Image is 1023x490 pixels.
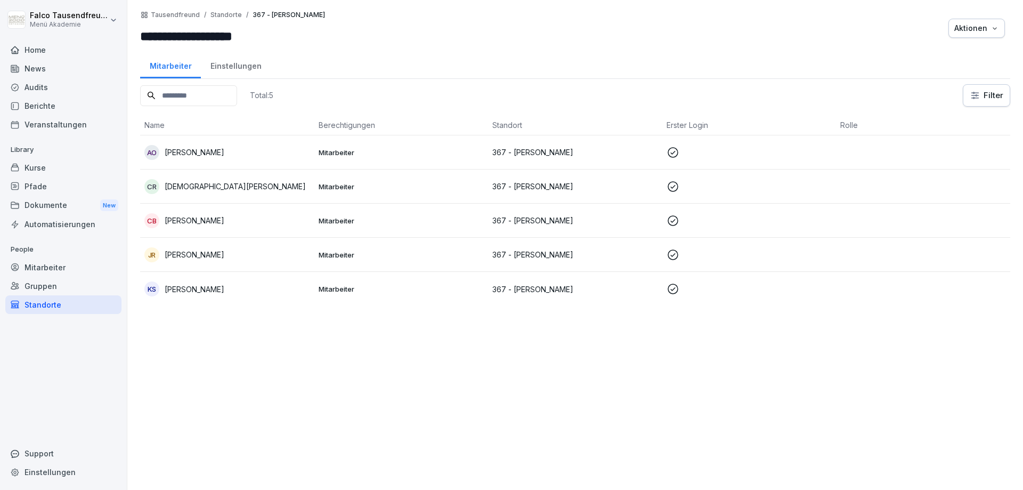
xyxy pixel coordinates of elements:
div: Dokumente [5,196,121,215]
p: 367 - [PERSON_NAME] [492,147,658,158]
p: Mitarbeiter [319,284,484,294]
a: Berichte [5,97,121,115]
a: Pfade [5,177,121,196]
a: News [5,59,121,78]
a: DokumenteNew [5,196,121,215]
a: Home [5,41,121,59]
p: Falco Tausendfreund [30,11,108,20]
p: Menü Akademie [30,21,108,28]
th: Berechtigungen [314,115,489,135]
p: Mitarbeiter [319,250,484,260]
a: Einstellungen [201,51,271,78]
a: Standorte [5,295,121,314]
a: Mitarbeiter [5,258,121,277]
div: KS [144,282,159,296]
p: / [204,11,206,19]
div: CB [144,213,159,228]
p: [PERSON_NAME] [165,284,224,295]
p: Standorte [210,11,242,19]
button: Filter [963,85,1010,106]
p: 367 - [PERSON_NAME] [492,249,658,260]
p: 367 - [PERSON_NAME] [492,215,658,226]
a: Tausendfreund [151,11,200,19]
a: Mitarbeiter [140,51,201,78]
p: [PERSON_NAME] [165,215,224,226]
a: Veranstaltungen [5,115,121,134]
p: Library [5,141,121,158]
p: [PERSON_NAME] [165,147,224,158]
p: Total: 5 [250,90,273,100]
a: Audits [5,78,121,97]
p: Mitarbeiter [319,182,484,191]
div: JR [144,247,159,262]
a: Gruppen [5,277,121,295]
div: New [100,199,118,212]
a: Automatisierungen [5,215,121,234]
div: CR [144,179,159,194]
p: 367 - [PERSON_NAME] [492,181,658,192]
p: [DEMOGRAPHIC_DATA][PERSON_NAME] [165,181,306,192]
div: Aktionen [954,22,999,34]
p: / [246,11,248,19]
a: Einstellungen [5,463,121,481]
p: Mitarbeiter [319,148,484,157]
p: 367 - [PERSON_NAME] [492,284,658,295]
p: People [5,241,121,258]
th: Erster Login [662,115,837,135]
div: AO [144,145,159,160]
p: 367 - [PERSON_NAME] [253,11,325,19]
button: Aktionen [948,19,1005,38]
th: Standort [488,115,662,135]
p: [PERSON_NAME] [165,249,224,260]
p: Mitarbeiter [319,216,484,226]
th: Name [140,115,314,135]
a: Kurse [5,158,121,177]
div: Filter [970,90,1003,101]
th: Rolle [836,115,1010,135]
div: Support [5,444,121,463]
